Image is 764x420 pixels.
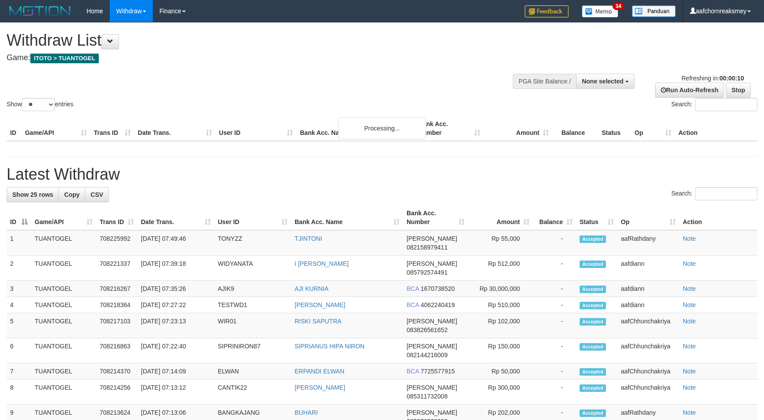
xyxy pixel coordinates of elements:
a: [PERSON_NAME] [295,384,345,391]
span: Copy 085311732008 to clipboard [407,393,447,400]
td: TUANTOGEL [31,380,96,405]
td: - [533,363,576,380]
td: 708225992 [96,230,137,256]
span: Show 25 rows [12,191,53,198]
span: Accepted [580,261,606,268]
td: 708216863 [96,338,137,363]
td: WIDYANATA [214,256,291,281]
a: SIPRIANUS HIPA NIRON [295,343,364,350]
td: Rp 510,000 [468,297,533,313]
span: Copy 7725577915 to clipboard [421,368,455,375]
span: Accepted [580,286,606,293]
span: Copy 083826561652 to clipboard [407,326,447,333]
td: AJIK9 [214,281,291,297]
td: 7 [7,363,31,380]
span: CSV [90,191,103,198]
a: RISKI SAPUTRA [295,318,342,325]
a: ERPANDI ELWAN [295,368,344,375]
td: - [533,256,576,281]
span: BCA [407,285,419,292]
strong: 00:00:10 [719,75,744,82]
img: MOTION_logo.png [7,4,73,18]
label: Search: [671,187,757,200]
th: Status: activate to sort column ascending [576,205,617,230]
span: [PERSON_NAME] [407,384,457,391]
td: 708221337 [96,256,137,281]
td: TUANTOGEL [31,230,96,256]
th: Action [679,205,757,230]
td: TUANTOGEL [31,363,96,380]
span: [PERSON_NAME] [407,343,457,350]
th: Op [631,116,675,141]
h1: Withdraw List [7,32,501,49]
input: Search: [695,187,757,200]
img: Button%20Memo.svg [582,5,619,18]
th: Balance: activate to sort column ascending [533,205,576,230]
td: - [533,338,576,363]
th: Bank Acc. Number [415,116,484,141]
a: Stop [726,83,751,98]
th: Bank Acc. Name [296,116,415,141]
button: None selected [576,74,634,89]
a: Note [683,343,696,350]
th: Trans ID: activate to sort column ascending [96,205,137,230]
a: Note [683,409,696,416]
span: Copy 082144216009 to clipboard [407,351,447,358]
span: Accepted [580,318,606,326]
td: TONYZZ [214,230,291,256]
th: ID: activate to sort column descending [7,205,31,230]
a: Note [683,235,696,242]
th: Game/API [22,116,90,141]
td: Rp 102,000 [468,313,533,338]
td: - [533,281,576,297]
td: WIR01 [214,313,291,338]
td: aafdiann [617,281,679,297]
a: Note [683,384,696,391]
a: Note [683,301,696,308]
label: Show entries [7,98,73,111]
span: Accepted [580,235,606,243]
td: Rp 50,000 [468,363,533,380]
span: Accepted [580,368,606,376]
span: None selected [582,78,623,85]
td: 1 [7,230,31,256]
td: [DATE] 07:27:22 [137,297,214,313]
th: Date Trans.: activate to sort column ascending [137,205,214,230]
td: aafdiann [617,297,679,313]
span: [PERSON_NAME] [407,409,457,416]
td: SIPRINIRON87 [214,338,291,363]
td: 708218364 [96,297,137,313]
td: TUANTOGEL [31,338,96,363]
td: ELWAN [214,363,291,380]
td: - [533,313,576,338]
td: 708216267 [96,281,137,297]
th: User ID: activate to sort column ascending [214,205,291,230]
th: Op: activate to sort column ascending [617,205,679,230]
td: aafChhunchakriya [617,313,679,338]
span: Accepted [580,384,606,392]
td: aafRathdany [617,230,679,256]
img: Feedback.jpg [525,5,569,18]
h1: Latest Withdraw [7,166,757,183]
td: [DATE] 07:35:26 [137,281,214,297]
a: Note [683,368,696,375]
a: [PERSON_NAME] [295,301,345,308]
a: CSV [85,187,109,202]
div: Processing... [338,117,426,139]
a: Note [683,318,696,325]
span: BCA [407,368,419,375]
th: User ID [216,116,297,141]
td: Rp 300,000 [468,380,533,405]
a: Note [683,285,696,292]
td: Rp 150,000 [468,338,533,363]
span: Copy 1670738520 to clipboard [421,285,455,292]
span: [PERSON_NAME] [407,318,457,325]
span: Accepted [580,343,606,351]
th: Amount [484,116,553,141]
td: [DATE] 07:49:46 [137,230,214,256]
td: Rp 55,000 [468,230,533,256]
span: [PERSON_NAME] [407,235,457,242]
span: Copy 4062240419 to clipboard [421,301,455,308]
th: Game/API: activate to sort column ascending [31,205,96,230]
td: 708217103 [96,313,137,338]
